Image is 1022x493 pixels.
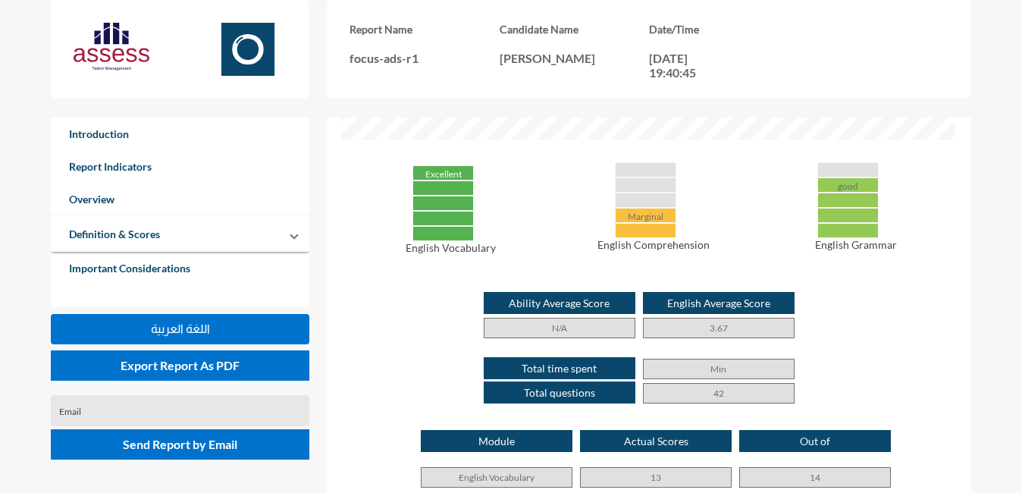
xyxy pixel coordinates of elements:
a: Introduction [51,118,309,150]
img: AssessLogoo.svg [74,23,149,71]
span: اللغة العربية [151,322,210,335]
span: Export Report As PDF [121,358,240,372]
p: 13 [580,467,732,488]
div: Marginal [615,208,676,223]
button: اللغة العربية [51,314,309,344]
p: English Grammar [762,238,949,251]
img: Focus.svg [210,23,286,76]
p: [PERSON_NAME] [500,51,649,65]
p: 42 [643,383,795,404]
div: Excellent [412,165,474,181]
div: good [817,177,879,193]
p: 14 [739,467,891,488]
a: Important Considerations [51,252,309,284]
p: N/A [484,318,635,338]
mat-expansion-panel-header: Definition & Scores [51,215,309,252]
p: [DATE] 19:40:45 [649,51,717,80]
p: Min [643,359,795,379]
p: English Comprehension [560,238,747,251]
p: Module [421,430,572,452]
p: Out of [739,430,891,452]
a: Overview [51,183,309,215]
p: Actual Scores [580,430,732,452]
p: Total time spent [484,357,635,379]
h3: Report Name [350,23,499,36]
p: English Average Score [643,292,795,314]
button: Export Report As PDF [51,350,309,381]
h3: Candidate Name [500,23,649,36]
p: English Vocabulary [357,241,544,254]
a: Definition & Scores [51,218,178,250]
span: Send Report by Email [123,437,237,451]
p: Total questions [484,382,635,404]
p: Ability Average Score [484,292,635,314]
h3: Date/Time [649,23,798,36]
p: English Vocabulary [421,467,572,488]
a: Report Indicators [51,150,309,183]
p: focus-ads-r1 [350,51,499,65]
p: 3.67 [643,318,795,338]
button: Send Report by Email [51,429,309,460]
